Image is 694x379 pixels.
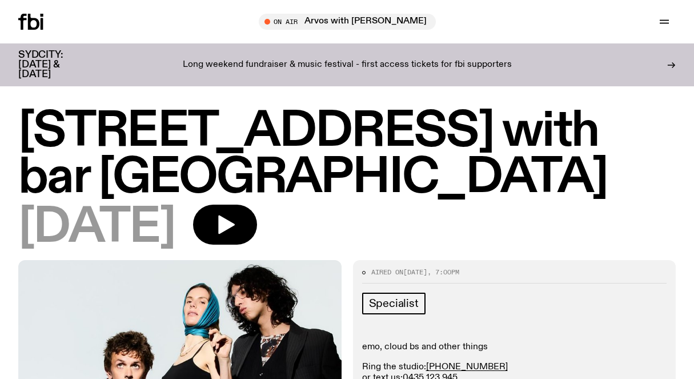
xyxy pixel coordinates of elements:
button: On AirArvos with [PERSON_NAME] [259,14,436,30]
p: emo, cloud bs and other things [362,342,667,353]
span: Aired on [371,268,403,277]
a: [PHONE_NUMBER] [426,362,508,372]
span: [DATE] [18,205,175,251]
h1: [STREET_ADDRESS] with bar [GEOGRAPHIC_DATA] [18,109,676,201]
span: Specialist [369,297,419,310]
h3: SYDCITY: [DATE] & [DATE] [18,50,91,79]
p: Long weekend fundraiser & music festival - first access tickets for fbi supporters [183,60,512,70]
a: Specialist [362,293,426,314]
span: [DATE] [403,268,427,277]
span: , 7:00pm [427,268,459,277]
